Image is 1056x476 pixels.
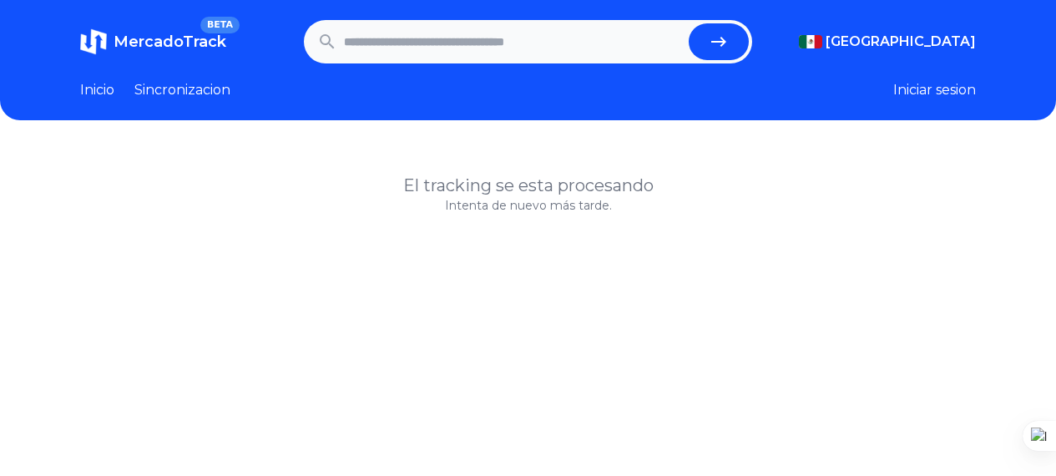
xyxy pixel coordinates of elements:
h1: El tracking se esta procesando [80,174,976,197]
span: BETA [200,17,240,33]
img: Mexico [799,35,822,48]
span: [GEOGRAPHIC_DATA] [826,32,976,52]
a: MercadoTrackBETA [80,28,226,55]
p: Intenta de nuevo más tarde. [80,197,976,214]
img: MercadoTrack [80,28,107,55]
a: Sincronizacion [134,80,230,100]
button: [GEOGRAPHIC_DATA] [799,32,976,52]
span: MercadoTrack [114,33,226,51]
button: Iniciar sesion [893,80,976,100]
a: Inicio [80,80,114,100]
